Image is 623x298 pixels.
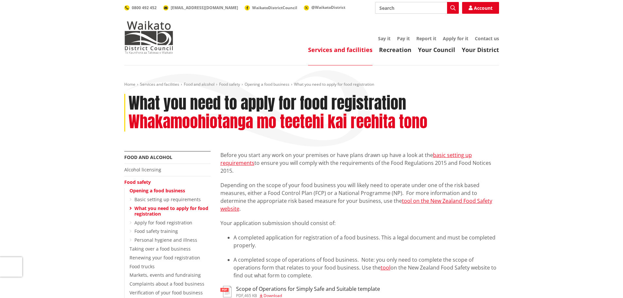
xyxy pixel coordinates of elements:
a: Services and facilities [140,81,179,87]
a: tool on the New Zealand Food Safety website [220,197,492,212]
li: A completed application for registration of a food business. This a legal document and must be co... [234,234,499,249]
img: document-pdf.svg [220,286,232,297]
a: Basic setting up requirements [134,196,201,202]
input: Search input [375,2,459,14]
li: A completed scope of operations of food business. Note: you only need to complete the scope of op... [234,256,499,279]
a: Your District [462,46,499,54]
a: Food trucks [130,263,155,270]
a: [EMAIL_ADDRESS][DOMAIN_NAME] [163,5,238,10]
a: Alcohol licensing [124,167,161,173]
a: Apply for it [443,35,468,42]
a: Renewing your food registration [130,254,200,261]
h3: Scope of Operations for Simply Safe and Suitable template [236,286,380,292]
a: Food and alcohol [184,81,215,87]
a: Services and facilities [308,46,372,54]
a: Say it [378,35,390,42]
a: Opening a food business [130,187,185,194]
a: Scope of Operations for Simply Safe and Suitable template pdf,465 KB Download [220,286,380,298]
a: Complaints about a food business [130,281,204,287]
p: Your application submission should consist of: [220,219,499,227]
a: Markets, events and fundraising [130,272,201,278]
a: Contact us [475,35,499,42]
span: 0800 492 452 [132,5,157,10]
a: 0800 492 452 [124,5,157,10]
h2: Whakamoohiotanga mo teetehi kai reehita tono [129,113,427,131]
p: Depending on the scope of your food business you will likely need to operate under one of the ris... [220,181,499,213]
a: Personal hygiene and illness [134,237,197,243]
a: WaikatoDistrictCouncil [245,5,297,10]
a: Report it [416,35,436,42]
a: Opening a food business [245,81,289,87]
a: Food safety training [134,228,178,234]
a: basic setting up requirements [220,151,472,167]
a: Verification of your food business [130,289,203,296]
a: Food safety [219,81,240,87]
a: Home [124,81,135,87]
a: Food and alcohol [124,154,172,160]
div: , [236,294,380,298]
span: @WaikatoDistrict [311,5,345,10]
span: [EMAIL_ADDRESS][DOMAIN_NAME] [171,5,238,10]
a: Taking over a food business [130,246,191,252]
a: What you need to apply for food registration [134,205,208,217]
h1: What you need to apply for food registration [129,94,406,113]
p: Before you start any work on your premises or have plans drawn up have a look at the to ensure yo... [220,151,499,175]
a: Food safety [124,179,151,185]
a: Pay it [397,35,410,42]
span: What you need to apply for food registration [294,81,374,87]
a: Account [462,2,499,14]
a: Apply for food registration [134,219,192,226]
nav: breadcrumb [124,82,499,87]
a: Recreation [379,46,411,54]
a: Your Council [418,46,455,54]
a: @WaikatoDistrict [304,5,345,10]
a: tool [381,264,390,271]
img: Waikato District Council - Te Kaunihera aa Takiwaa o Waikato [124,21,173,54]
span: WaikatoDistrictCouncil [252,5,297,10]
